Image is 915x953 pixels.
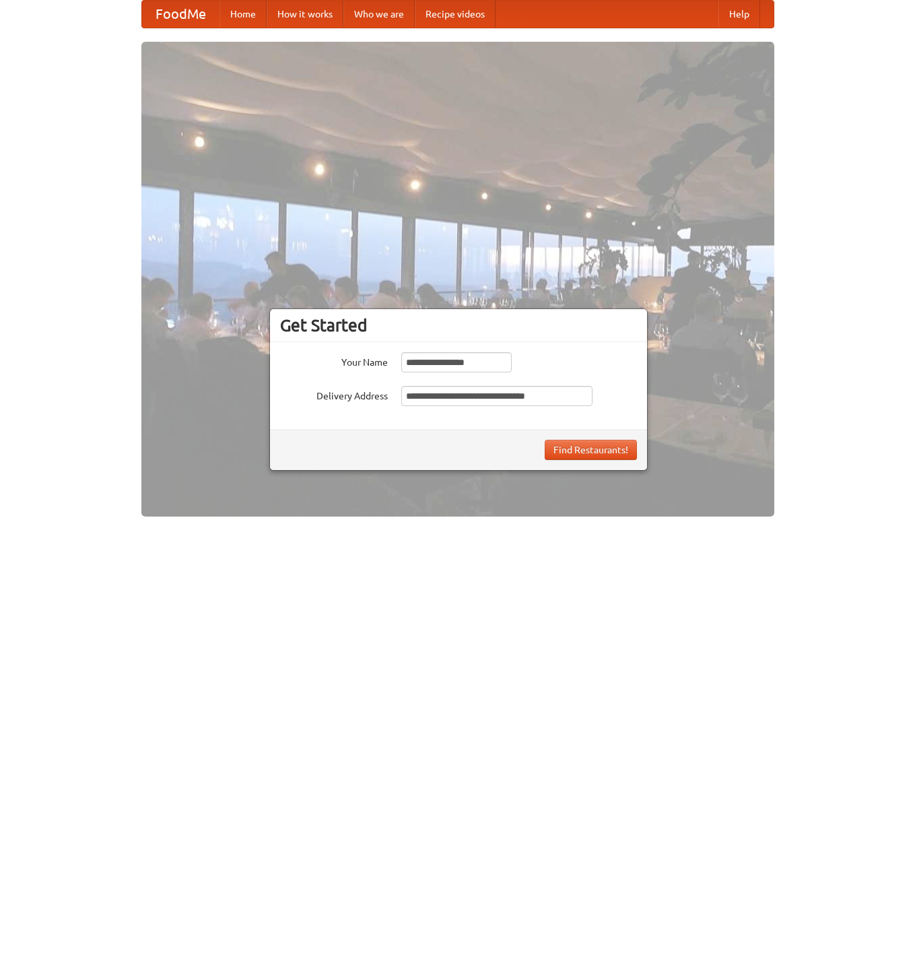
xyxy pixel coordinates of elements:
a: How it works [267,1,343,28]
a: Recipe videos [415,1,496,28]
button: Find Restaurants! [545,440,637,460]
a: Help [718,1,760,28]
a: Home [219,1,267,28]
label: Your Name [280,352,388,369]
a: FoodMe [142,1,219,28]
a: Who we are [343,1,415,28]
h3: Get Started [280,315,637,335]
label: Delivery Address [280,386,388,403]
